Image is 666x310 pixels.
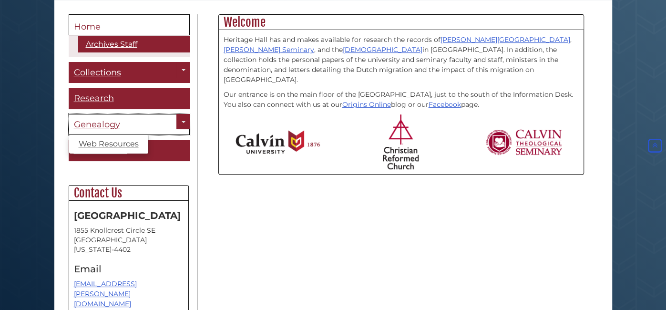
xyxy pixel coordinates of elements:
[74,67,121,78] span: Collections
[74,226,184,254] address: 1855 Knollcrest Circle SE [GEOGRAPHIC_DATA][US_STATE]-4402
[383,114,419,169] img: Christian Reformed Church
[69,14,190,35] a: Home
[69,62,190,83] a: Collections
[74,210,181,221] strong: [GEOGRAPHIC_DATA]
[342,100,391,109] a: Origins Online
[485,129,563,155] img: Calvin Theological Seminary
[69,114,190,135] a: Genealogy
[69,186,188,201] h2: Contact Us
[69,88,190,109] a: Research
[343,45,422,54] a: [DEMOGRAPHIC_DATA]
[224,90,579,110] p: Our entrance is on the main floor of the [GEOGRAPHIC_DATA], just to the south of the Information ...
[78,36,190,52] a: Archives Staff
[74,21,101,32] span: Home
[74,264,184,274] h4: Email
[219,15,584,30] h2: Welcome
[236,130,320,154] img: Calvin University
[74,119,120,130] span: Genealogy
[74,279,137,308] a: [EMAIL_ADDRESS][PERSON_NAME][DOMAIN_NAME]
[224,35,579,85] p: Heritage Hall has and makes available for research the records of , , and the in [GEOGRAPHIC_DATA...
[69,137,148,151] a: Web Resources
[74,93,114,103] span: Research
[224,45,314,54] a: [PERSON_NAME] Seminary
[429,100,461,109] a: Facebook
[441,35,570,44] a: [PERSON_NAME][GEOGRAPHIC_DATA]
[646,141,664,150] a: Back to Top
